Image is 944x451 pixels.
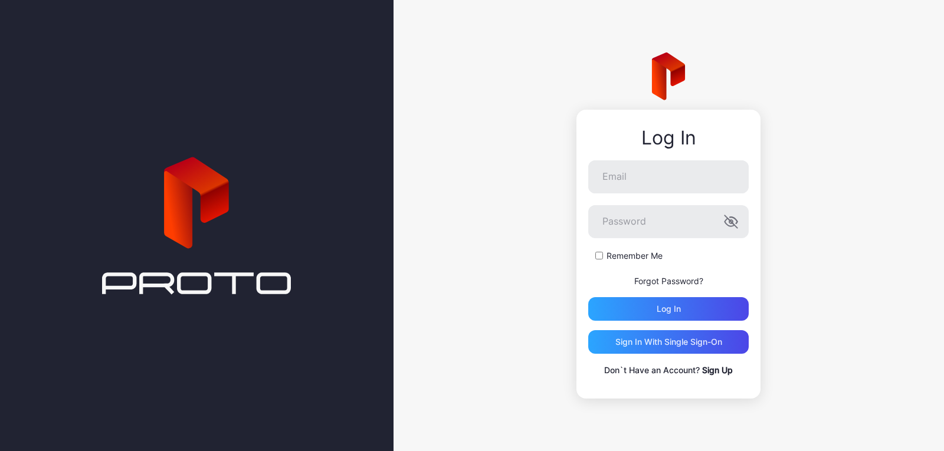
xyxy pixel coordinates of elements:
[634,276,703,286] a: Forgot Password?
[702,365,733,375] a: Sign Up
[657,304,681,314] div: Log in
[588,127,749,149] div: Log In
[588,330,749,354] button: Sign in With Single Sign-On
[588,160,749,193] input: Email
[588,363,749,377] p: Don`t Have an Account?
[724,215,738,229] button: Password
[588,205,749,238] input: Password
[615,337,722,347] div: Sign in With Single Sign-On
[607,250,663,262] label: Remember Me
[588,297,749,321] button: Log in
